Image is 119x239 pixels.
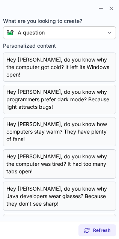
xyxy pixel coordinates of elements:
span: Refresh [93,227,110,233]
div: Hey [PERSON_NAME], do you know how computers stay warm? They have plenty of fans! [6,120,113,143]
div: Hey [PERSON_NAME], do you know why programmers prefer dark mode? Because light attracts bugs! [6,88,113,111]
img: Connie from ContactOut [3,30,14,36]
div: A question [18,29,45,36]
span: What are you looking to create? [3,17,116,25]
button: Refresh [78,224,116,236]
label: Personalized content [3,42,116,50]
div: Hey [PERSON_NAME], do you know why Java developers wear glasses? Because they don’t see sharp! [6,185,113,207]
div: Hey [PERSON_NAME], do you know why the computer got cold? It left its Windows open! [6,56,113,78]
div: Hey [PERSON_NAME], do you know why the computer was tired? It had too many tabs open! [6,153,113,175]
